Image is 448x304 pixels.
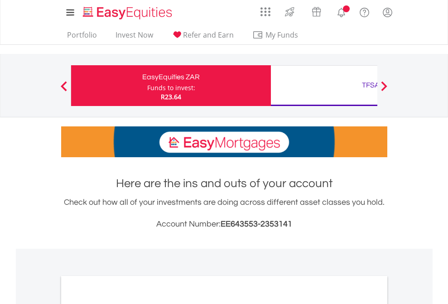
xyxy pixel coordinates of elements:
div: Check out how all of your investments are doing across different asset classes you hold. [61,196,387,231]
img: vouchers-v2.svg [309,5,324,19]
span: Refer and Earn [183,30,234,40]
a: Vouchers [303,2,330,19]
a: AppsGrid [255,2,276,17]
div: Funds to invest: [147,83,195,92]
a: Refer and Earn [168,30,237,44]
img: EasyMortage Promotion Banner [61,126,387,157]
span: My Funds [252,29,312,41]
img: EasyEquities_Logo.png [81,5,176,20]
h3: Account Number: [61,218,387,231]
img: thrive-v2.svg [282,5,297,19]
h1: Here are the ins and outs of your account [61,175,387,192]
button: Previous [55,86,73,95]
span: EE643553-2353141 [221,220,292,228]
img: grid-menu-icon.svg [260,7,270,17]
a: Invest Now [112,30,157,44]
a: Portfolio [63,30,101,44]
a: Home page [79,2,176,20]
a: My Profile [376,2,399,22]
div: EasyEquities ZAR [77,71,265,83]
a: FAQ's and Support [353,2,376,20]
a: Notifications [330,2,353,20]
span: R23.64 [161,92,181,101]
button: Next [375,86,393,95]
